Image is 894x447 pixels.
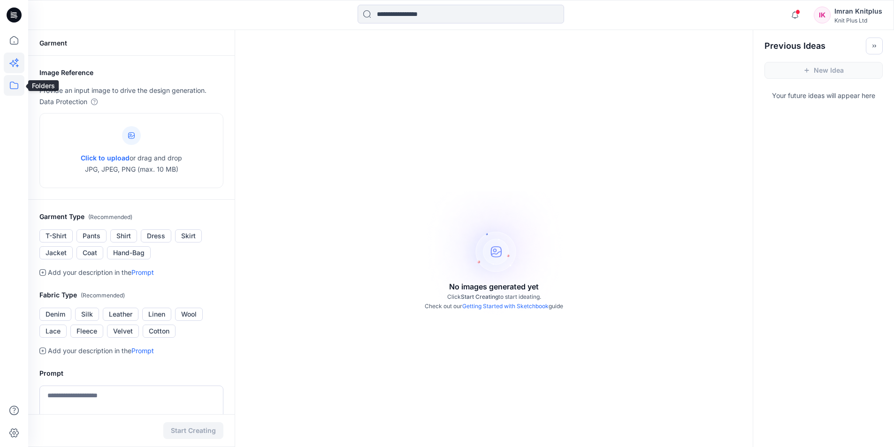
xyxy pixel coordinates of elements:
a: Getting Started with Sketchbook [462,303,549,310]
button: Fleece [70,325,103,338]
button: Linen [142,308,171,321]
h2: Fabric Type [39,289,223,301]
button: Pants [76,229,107,242]
button: Shirt [110,229,137,242]
p: Provide an input image to drive the design generation. [39,85,223,96]
p: Click to start ideating. Check out our guide [425,292,563,311]
button: Cotton [143,325,176,338]
p: Add your description in the [48,267,154,278]
div: Knit Plus Ltd [834,17,882,24]
p: Add your description in the [48,345,154,356]
button: Silk [75,308,99,321]
button: Lace [39,325,67,338]
h2: Previous Ideas [764,40,825,52]
button: Coat [76,246,103,259]
span: Start Creating [461,293,498,300]
p: Data Protection [39,96,87,107]
button: T-Shirt [39,229,73,242]
span: ( Recommended ) [88,213,132,220]
button: Wool [175,308,203,321]
a: Prompt [131,347,154,355]
span: ( Recommended ) [81,292,125,299]
button: Jacket [39,246,73,259]
button: Toggle idea bar [866,38,883,54]
p: Your future ideas will appear here [753,86,894,101]
div: IK [814,7,831,23]
button: Skirt [175,229,202,242]
button: Dress [141,229,171,242]
button: Leather [103,308,138,321]
a: Prompt [131,268,154,276]
p: No images generated yet [449,281,539,292]
h2: Image Reference [39,67,223,78]
h2: Prompt [39,368,223,379]
div: Imran Knitplus [834,6,882,17]
span: Click to upload [81,154,130,162]
h2: Garment Type [39,211,223,223]
p: or drag and drop JPG, JPEG, PNG (max. 10 MB) [81,152,182,175]
button: Hand-Bag [107,246,151,259]
button: Velvet [107,325,139,338]
button: Denim [39,308,71,321]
